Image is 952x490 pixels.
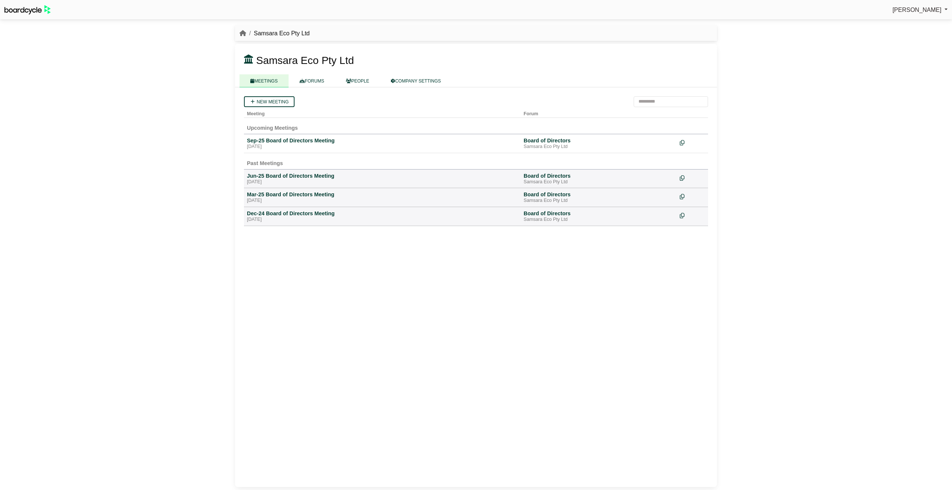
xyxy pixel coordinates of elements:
[680,191,705,201] div: Make a copy
[4,5,51,14] img: BoardcycleBlackGreen-aaafeed430059cb809a45853b8cf6d952af9d84e6e89e1f1685b34bfd5cb7d64.svg
[247,137,518,144] div: Sep-25 Board of Directors Meeting
[892,7,942,13] span: [PERSON_NAME]
[335,74,380,87] a: PEOPLE
[524,137,674,144] div: Board of Directors
[247,173,518,185] a: Jun-25 Board of Directors Meeting [DATE]
[680,173,705,183] div: Make a copy
[239,74,289,87] a: MEETINGS
[247,137,518,150] a: Sep-25 Board of Directors Meeting [DATE]
[247,191,518,198] div: Mar-25 Board of Directors Meeting
[289,74,335,87] a: FORUMS
[247,179,518,185] div: [DATE]
[247,210,518,217] div: Dec-24 Board of Directors Meeting
[524,210,674,223] a: Board of Directors Samsara Eco Pty Ltd
[239,29,310,38] nav: breadcrumb
[680,137,705,147] div: Make a copy
[524,191,674,198] div: Board of Directors
[246,29,310,38] li: Samsara Eco Pty Ltd
[680,210,705,220] div: Make a copy
[244,153,708,169] td: Past Meetings
[892,5,948,15] a: [PERSON_NAME]
[247,217,518,223] div: [DATE]
[524,173,674,179] div: Board of Directors
[524,179,674,185] div: Samsara Eco Pty Ltd
[247,144,518,150] div: [DATE]
[247,210,518,223] a: Dec-24 Board of Directors Meeting [DATE]
[524,217,674,223] div: Samsara Eco Pty Ltd
[521,107,677,118] th: Forum
[247,173,518,179] div: Jun-25 Board of Directors Meeting
[524,137,674,150] a: Board of Directors Samsara Eco Pty Ltd
[524,144,674,150] div: Samsara Eco Pty Ltd
[244,117,708,134] td: Upcoming Meetings
[256,55,354,66] span: Samsara Eco Pty Ltd
[244,107,521,118] th: Meeting
[247,191,518,204] a: Mar-25 Board of Directors Meeting [DATE]
[524,210,674,217] div: Board of Directors
[380,74,452,87] a: COMPANY SETTINGS
[524,191,674,204] a: Board of Directors Samsara Eco Pty Ltd
[244,96,295,107] a: New meeting
[524,173,674,185] a: Board of Directors Samsara Eco Pty Ltd
[247,198,518,204] div: [DATE]
[524,198,674,204] div: Samsara Eco Pty Ltd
